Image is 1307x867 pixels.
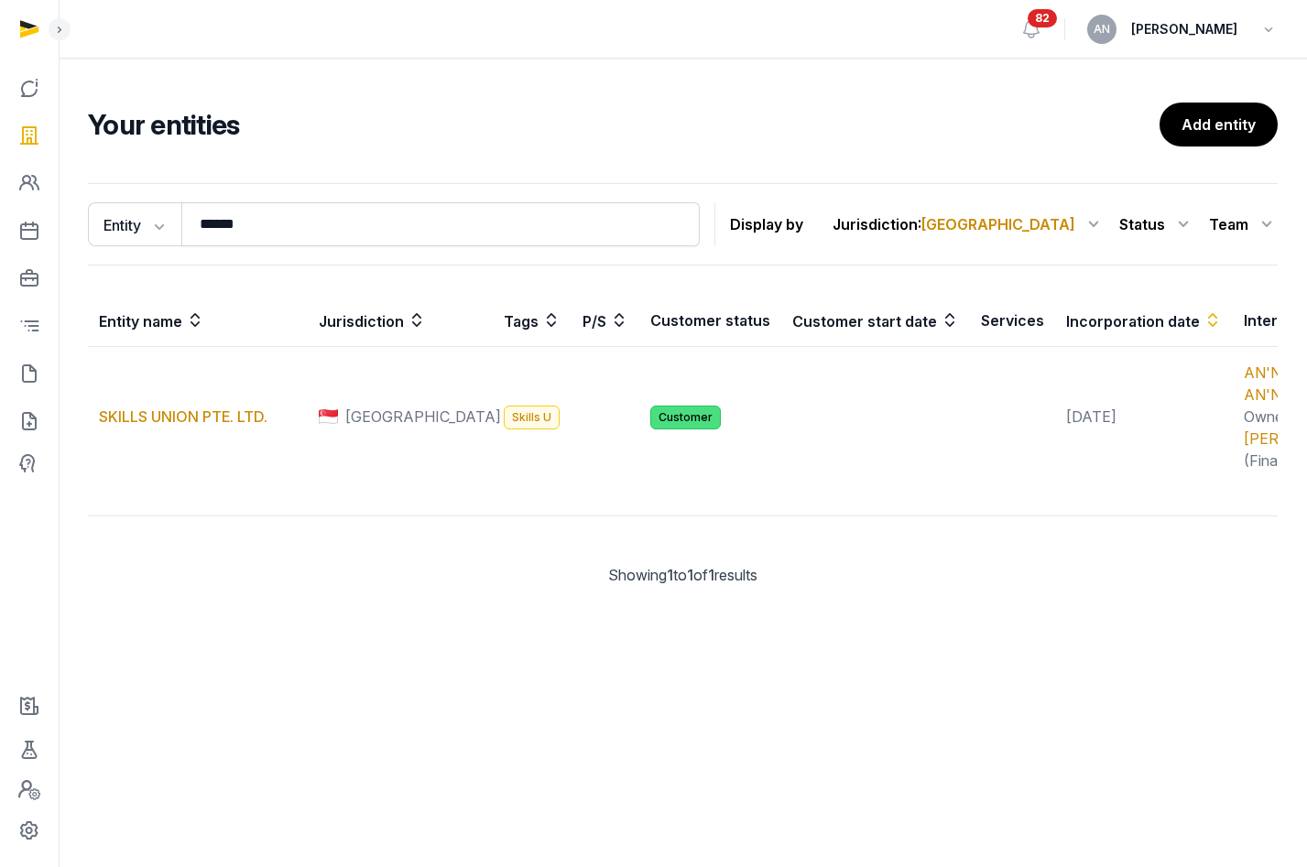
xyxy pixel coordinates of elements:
[1209,210,1278,239] div: Team
[504,406,560,429] span: Skills U
[88,108,1160,141] h2: Your entities
[921,215,1075,233] span: [GEOGRAPHIC_DATA]
[1087,15,1116,44] button: AN
[730,210,803,239] p: Display by
[970,295,1055,347] th: Services
[99,407,267,426] a: SKILLS UNION PTE. LTD.
[572,295,639,347] th: P/S
[1055,295,1233,347] th: Incorporation date
[88,564,1278,586] div: Showing to of results
[1160,103,1278,146] a: Add entity
[88,202,181,246] button: Entity
[1055,347,1233,487] td: [DATE]
[345,406,501,428] span: [GEOGRAPHIC_DATA]
[708,566,714,584] span: 1
[1094,24,1110,35] span: AN
[650,406,721,429] span: Customer
[1131,18,1237,40] span: [PERSON_NAME]
[1028,9,1057,27] span: 82
[781,295,970,347] th: Customer start date
[308,295,493,347] th: Jurisdiction
[639,295,781,347] th: Customer status
[918,213,1075,235] span: :
[1119,210,1194,239] div: Status
[833,210,1105,239] div: Jurisdiction
[687,566,693,584] span: 1
[493,295,572,347] th: Tags
[667,566,673,584] span: 1
[88,295,308,347] th: Entity name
